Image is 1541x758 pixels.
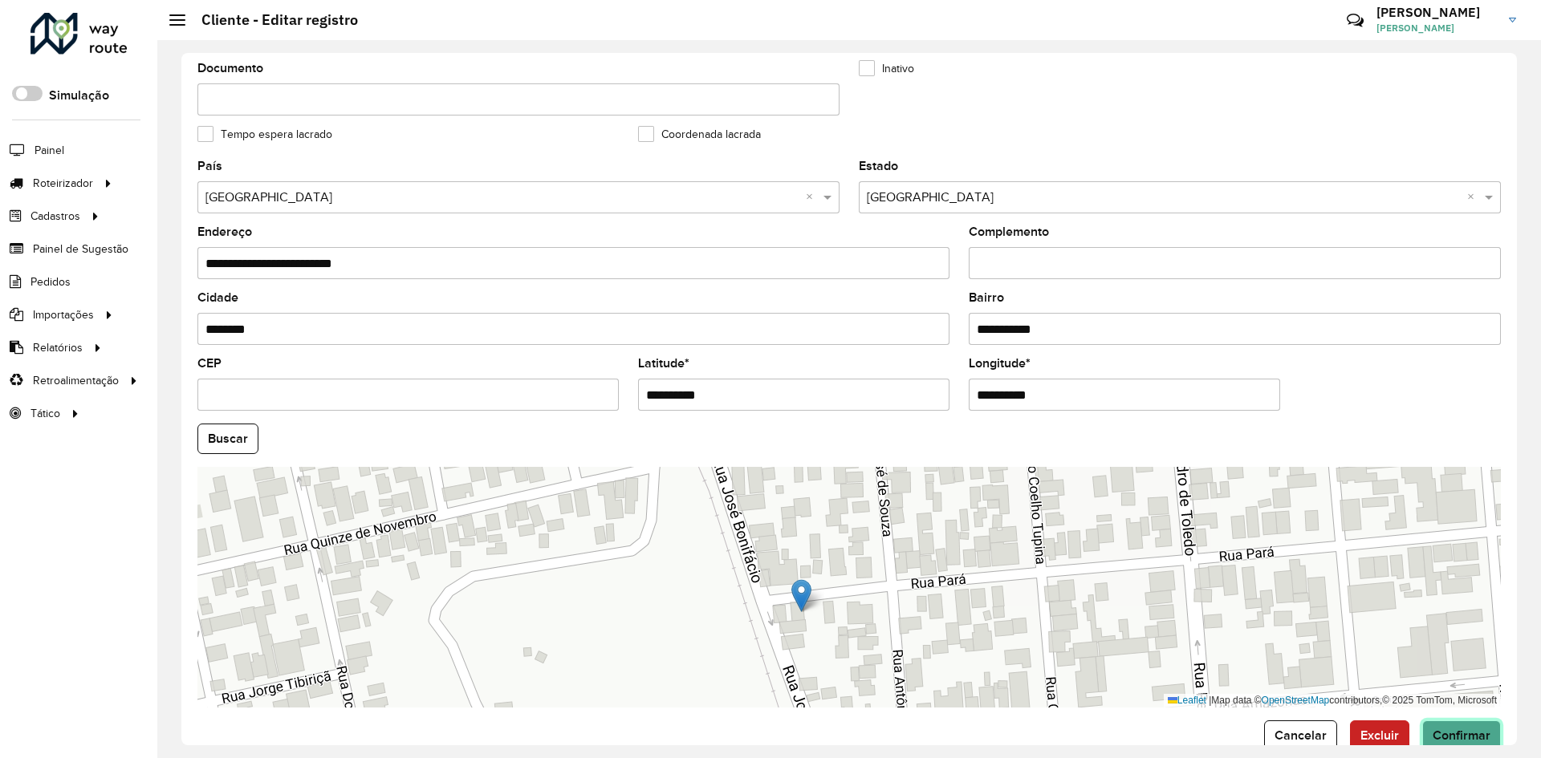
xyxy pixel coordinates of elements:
[197,424,258,454] button: Buscar
[638,126,761,143] label: Coordenada lacrada
[30,274,71,290] span: Pedidos
[197,354,222,373] label: CEP
[1350,720,1409,751] button: Excluir
[33,175,93,192] span: Roteirizador
[969,354,1031,373] label: Longitude
[1376,21,1497,35] span: [PERSON_NAME]
[969,288,1004,307] label: Bairro
[1422,720,1501,751] button: Confirmar
[1209,695,1211,706] span: |
[33,372,119,389] span: Retroalimentação
[1338,3,1372,38] a: Contato Rápido
[638,354,689,373] label: Latitude
[1264,720,1337,751] button: Cancelar
[1164,694,1501,707] div: Map data © contributors,© 2025 TomTom, Microsoft
[35,142,64,159] span: Painel
[969,222,1049,241] label: Complemento
[197,156,222,176] label: País
[33,339,83,356] span: Relatórios
[1360,728,1399,742] span: Excluir
[859,156,898,176] label: Estado
[791,579,811,612] img: Marker
[197,222,252,241] label: Endereço
[1168,695,1206,706] a: Leaflet
[33,241,128,257] span: Painel de Sugestão
[1433,728,1490,742] span: Confirmar
[197,126,332,143] label: Tempo espera lacrado
[1467,188,1481,207] span: Clear all
[30,208,80,225] span: Cadastros
[33,306,94,323] span: Importações
[1275,728,1327,742] span: Cancelar
[49,86,109,105] label: Simulação
[30,405,60,422] span: Tático
[197,59,263,78] label: Documento
[806,188,819,207] span: Clear all
[1376,5,1497,20] h3: [PERSON_NAME]
[185,11,358,29] h2: Cliente - Editar registro
[859,60,914,77] label: Inativo
[1262,695,1330,706] a: OpenStreetMap
[197,288,238,307] label: Cidade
